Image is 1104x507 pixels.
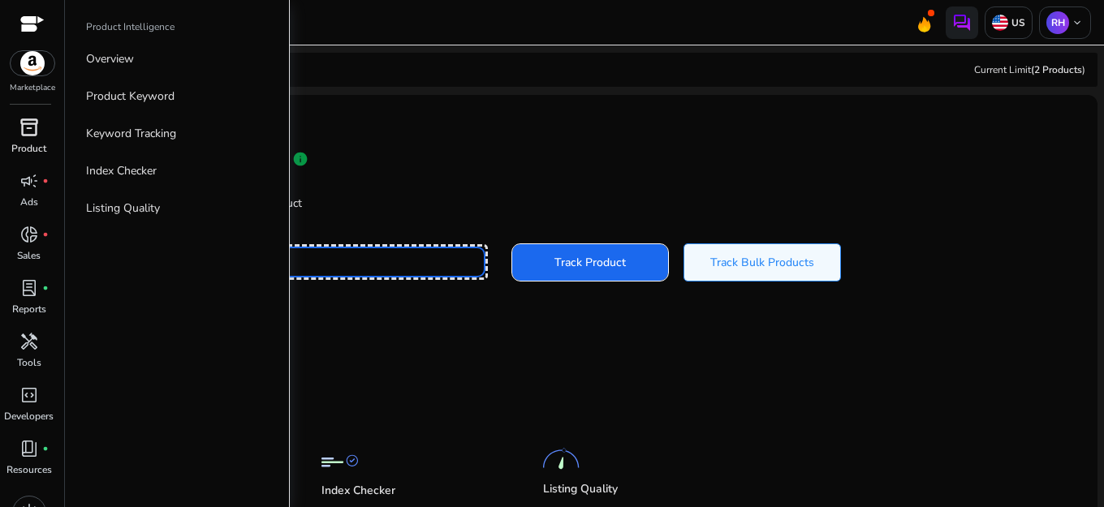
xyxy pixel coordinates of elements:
span: fiber_manual_record [42,231,49,238]
p: Product [11,141,46,156]
span: lab_profile [19,278,39,298]
p: Product Keyword [86,88,175,105]
p: Keyword Tracking [86,125,176,142]
p: US [1008,16,1025,29]
img: us.svg [992,15,1008,31]
span: (2 Products [1031,63,1082,76]
span: keyboard_arrow_down [1071,16,1084,29]
span: fiber_manual_record [42,285,49,291]
p: Tools [17,355,41,370]
span: inventory_2 [19,118,39,137]
p: Listing Quality [543,481,618,497]
p: Sales [17,248,41,263]
div: Current Limit ) [974,62,1085,77]
span: campaign [19,171,39,191]
img: Index Checker [321,442,358,479]
span: code_blocks [19,385,39,405]
span: fiber_manual_record [42,178,49,184]
p: Developers [4,409,54,423]
p: Overview [86,50,134,67]
p: Ads [20,195,38,209]
p: Reports [12,302,46,316]
p: Marketplace [10,82,55,94]
p: Index Checker [321,483,395,499]
span: donut_small [19,225,39,244]
p: Index Checker [86,162,157,179]
span: fiber_manual_record [42,445,49,452]
p: Product Intelligence [86,19,175,34]
span: book_4 [19,439,39,458]
img: amazon.svg [11,51,54,75]
p: Get in-depth details by tracking product [101,195,1068,212]
p: Please enter a valid ASIN/Product URL [101,289,1068,303]
span: handyman [19,332,39,351]
span: Track Bulk Products [710,254,814,271]
span: Track Product [554,254,626,271]
p: Listing Quality [86,200,160,217]
img: Listing Quality [543,440,580,477]
button: Track Bulk Products [684,244,840,281]
span: info [292,151,308,167]
button: Track Product [512,244,668,281]
p: RH [1046,11,1069,34]
p: Resources [6,462,52,477]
